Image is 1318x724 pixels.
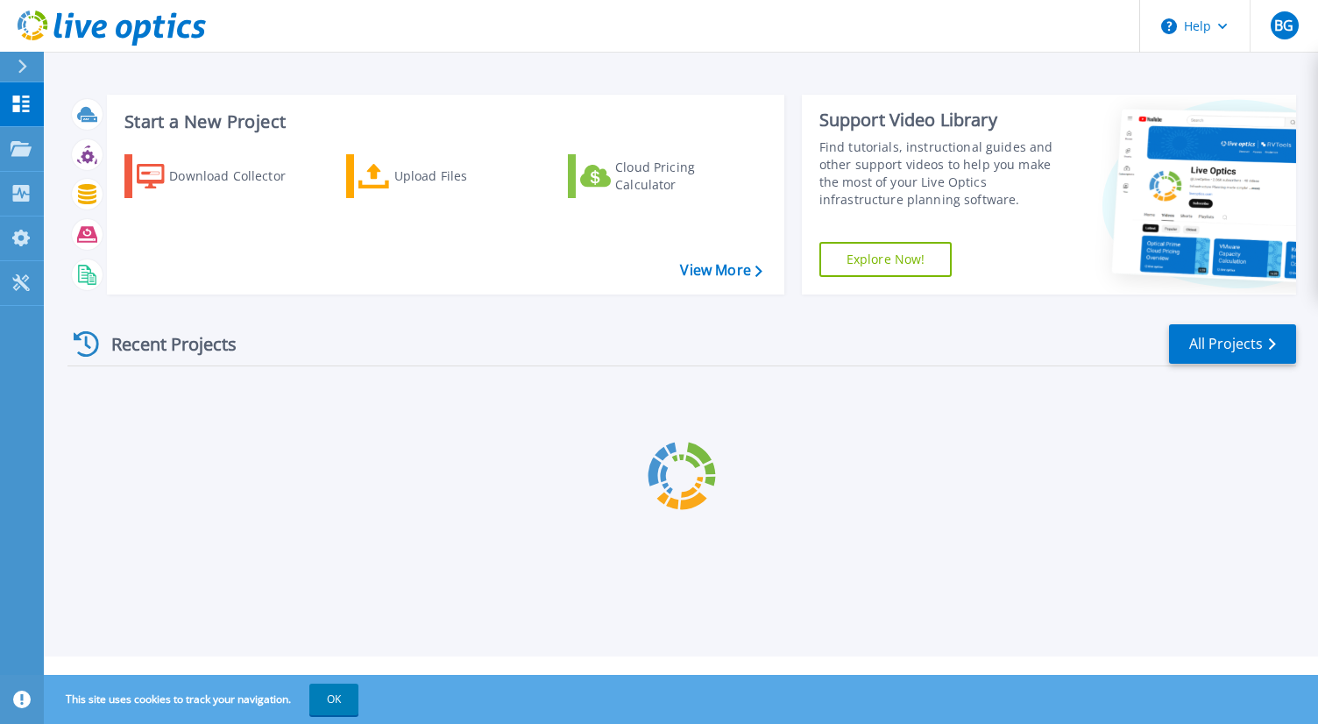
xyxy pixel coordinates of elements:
[309,684,358,715] button: OK
[48,684,358,715] span: This site uses cookies to track your navigation.
[124,112,762,131] h3: Start a New Project
[615,159,755,194] div: Cloud Pricing Calculator
[568,154,763,198] a: Cloud Pricing Calculator
[680,262,762,279] a: View More
[819,138,1067,209] div: Find tutorials, instructional guides and other support videos to help you make the most of your L...
[67,323,260,366] div: Recent Projects
[1169,324,1296,364] a: All Projects
[346,154,542,198] a: Upload Files
[124,154,320,198] a: Download Collector
[819,109,1067,131] div: Support Video Library
[1274,18,1293,32] span: BG
[394,159,535,194] div: Upload Files
[819,242,953,277] a: Explore Now!
[169,159,309,194] div: Download Collector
